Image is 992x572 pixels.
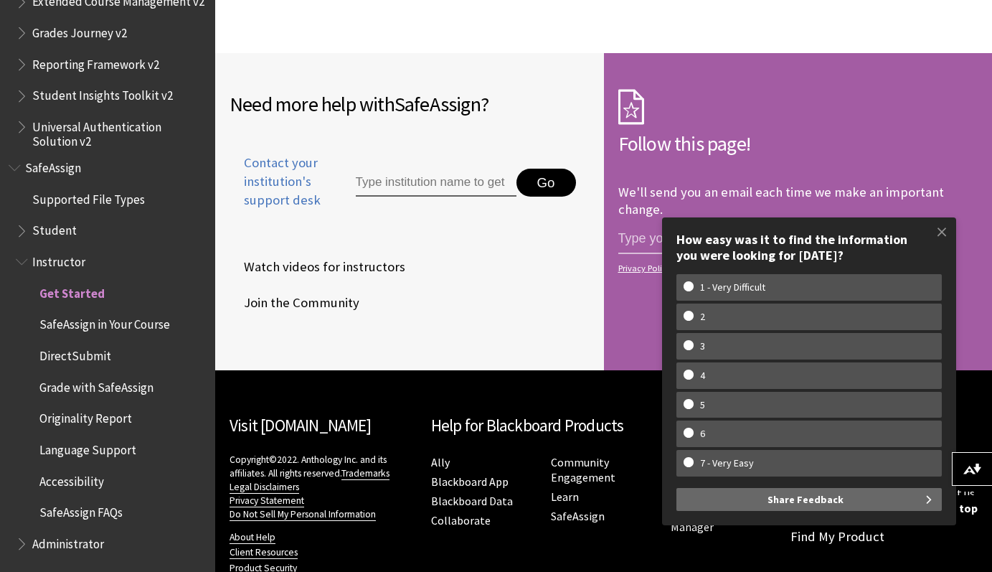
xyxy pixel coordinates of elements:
span: Supported File Types [32,187,145,207]
span: Student [32,219,77,238]
a: Find My Product [790,528,884,545]
w-span: 6 [684,428,722,440]
a: Join the Community [230,292,362,314]
a: Collaborate [431,513,491,528]
a: Trademarks [341,467,389,480]
a: Privacy Policy [618,263,974,273]
w-span: 4 [684,370,722,382]
a: Community Engagement [551,455,615,485]
a: Ally [431,455,450,470]
span: Share Feedback [767,488,844,511]
a: Blackboard Data [431,494,513,509]
h2: Help for Blackboard Products [431,413,777,439]
span: SafeAssign in Your Course [39,313,170,332]
a: Learn [551,489,579,505]
span: Administrator [32,532,104,551]
w-span: 3 [684,340,722,352]
span: Join the Community [230,292,359,314]
h2: Need more help with ? [230,89,590,119]
a: SafeAssign [551,509,605,524]
span: Reporting Framework v2 [32,52,159,72]
input: Type institution name to get support [356,169,516,197]
w-span: 7 - Very Easy [684,457,770,469]
w-span: 1 - Very Difficult [684,281,782,294]
span: Originality Report [39,407,132,426]
h2: Follow this page! [618,128,978,159]
span: Watch videos for instructors [230,256,405,278]
span: Instructor [32,250,85,269]
img: Subscription Icon [618,89,644,125]
w-span: 2 [684,311,722,323]
span: Universal Authentication Solution v2 [32,115,205,149]
div: How easy was it to find the information you were looking for [DATE]? [676,232,942,263]
span: Accessibility [39,469,104,489]
span: Student Insights Toolkit v2 [32,84,173,103]
span: DirectSubmit [39,344,111,363]
span: Language Support [39,438,136,457]
nav: Book outline for Blackboard SafeAssign [9,156,207,556]
a: Contact your institution's support desk [230,154,323,228]
a: Watch videos for instructors [230,256,408,278]
span: Get Started [39,281,105,301]
span: SafeAssign FAQs [39,501,123,520]
a: Legal Disclaimers [230,481,299,494]
input: email address [618,224,839,254]
a: About Help [230,531,275,544]
a: Client Resources [230,546,298,559]
a: Blackboard App [431,474,509,489]
a: Do Not Sell My Personal Information [230,508,376,521]
span: Contact your institution's support desk [230,154,323,210]
w-span: 5 [684,399,722,411]
p: Copyright©2022. Anthology Inc. and its affiliates. All rights reserved. [230,453,417,521]
p: We'll send you an email each time we make an important change. [618,184,944,217]
span: Grade with SafeAssign [39,375,153,395]
button: Share Feedback [676,488,942,511]
span: Grades Journey v2 [32,21,127,40]
span: SafeAssign [25,156,81,175]
span: SafeAssign [395,91,481,117]
a: Privacy Statement [230,494,304,507]
button: Go [516,169,576,197]
a: Visit [DOMAIN_NAME] [230,415,371,436]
